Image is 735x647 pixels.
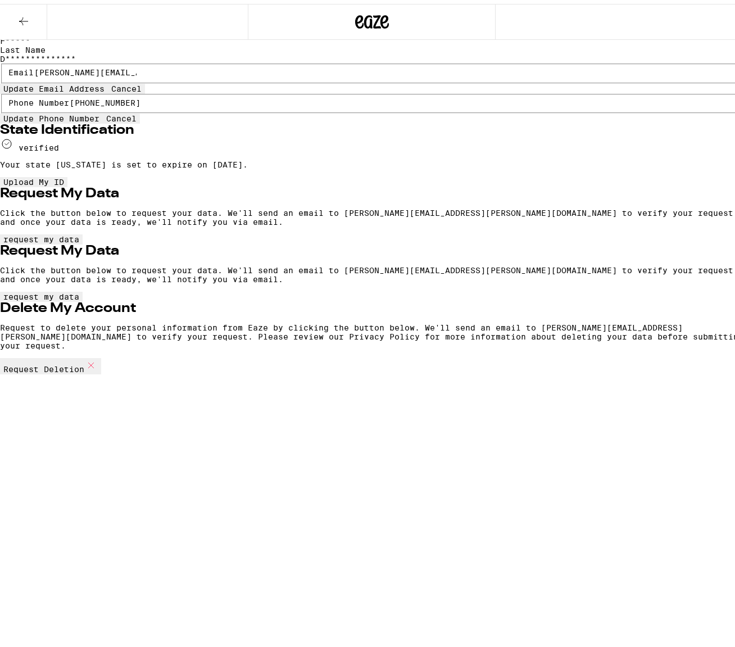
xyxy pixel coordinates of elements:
span: Update Email Address [3,80,105,89]
span: Cancel [106,110,137,119]
span: request my data [3,288,79,297]
span: Cancel [111,80,142,89]
span: Request Deletion [3,361,84,370]
span: Update Phone Number [3,110,99,119]
span: request my data [3,231,79,240]
label: Phone Number [8,94,69,103]
button: Cancel [103,110,140,120]
button: Cancel [108,80,145,90]
span: Upload My ID [3,174,64,183]
label: Email [8,64,34,73]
